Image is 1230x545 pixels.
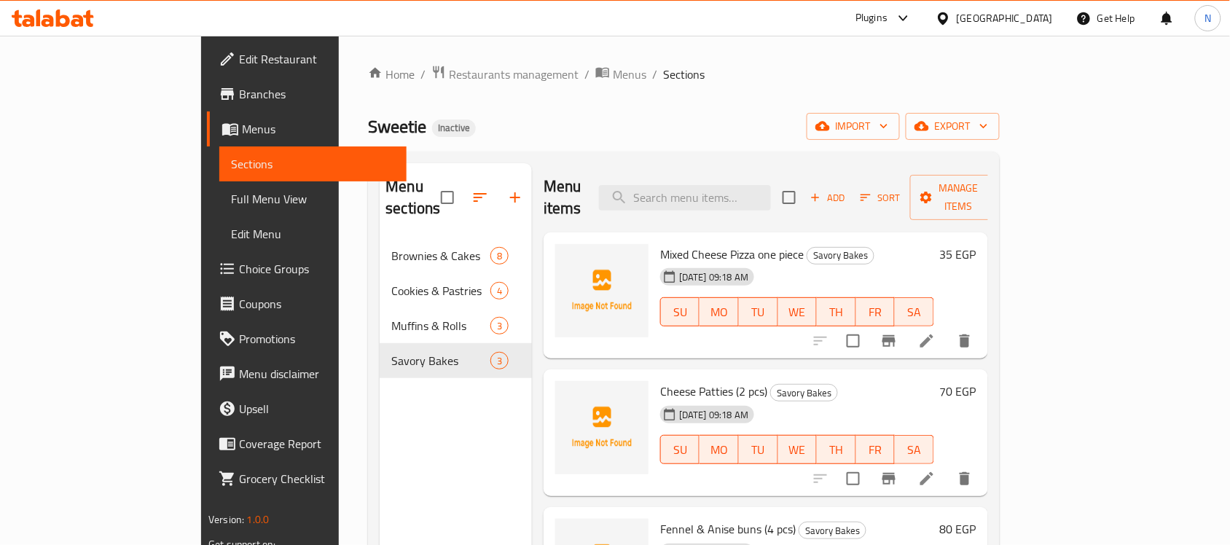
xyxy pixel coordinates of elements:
span: SA [901,302,928,323]
div: Brownies & Cakes8 [380,238,532,273]
span: TU [745,302,772,323]
span: SU [667,302,694,323]
h6: 80 EGP [940,519,976,539]
span: Cookies & Pastries [391,282,490,299]
button: WE [778,435,818,464]
button: FR [856,435,896,464]
span: Add item [804,187,851,209]
span: Sections [663,66,705,83]
button: Add section [498,180,533,215]
a: Menus [207,111,407,146]
button: SU [660,435,700,464]
a: Edit Menu [219,216,407,251]
input: search [599,185,771,211]
div: Muffins & Rolls [391,317,490,334]
span: Menus [613,66,646,83]
span: Mixed Cheese Pizza one piece [660,243,804,265]
div: items [490,352,509,369]
button: SA [895,435,934,464]
div: Plugins [855,9,888,27]
a: Branches [207,77,407,111]
span: SU [667,439,694,460]
span: Menus [242,120,395,138]
span: MO [705,439,733,460]
a: Edit Restaurant [207,42,407,77]
h2: Menu items [544,176,581,219]
span: Sort sections [463,180,498,215]
img: Mixed Cheese Pizza one piece [555,244,649,337]
button: delete [947,324,982,358]
button: Sort [857,187,904,209]
div: Savory Bakes [770,384,838,401]
span: Fennel & Anise buns (4 pcs) [660,518,796,540]
button: export [906,113,1000,140]
span: TH [823,439,850,460]
a: Edit menu item [918,470,936,487]
span: [DATE] 09:18 AM [673,270,754,284]
button: TU [739,297,778,326]
div: [GEOGRAPHIC_DATA] [957,10,1053,26]
div: Inactive [432,119,476,137]
span: Inactive [432,122,476,134]
a: Promotions [207,321,407,356]
div: Muffins & Rolls3 [380,308,532,343]
span: 4 [491,284,508,298]
span: Menu disclaimer [239,365,395,383]
span: Choice Groups [239,260,395,278]
span: Edit Menu [231,225,395,243]
span: Select to update [838,326,869,356]
span: Brownies & Cakes [391,247,490,264]
span: Select to update [838,463,869,494]
span: Sections [231,155,395,173]
div: Savory Bakes3 [380,343,532,378]
span: Manage items [922,179,996,216]
span: [DATE] 09:18 AM [673,408,754,422]
button: WE [778,297,818,326]
span: Coupons [239,295,395,313]
button: Add [804,187,851,209]
span: 8 [491,249,508,263]
button: delete [947,461,982,496]
a: Restaurants management [431,65,579,84]
a: Full Menu View [219,181,407,216]
button: TH [817,435,856,464]
button: MO [700,435,739,464]
div: Cookies & Pastries4 [380,273,532,308]
button: SU [660,297,700,326]
span: WE [784,439,812,460]
li: / [420,66,426,83]
button: Branch-specific-item [871,461,906,496]
a: Edit menu item [918,332,936,350]
span: 3 [491,354,508,368]
span: Sort items [851,187,910,209]
div: Savory Bakes [391,352,490,369]
nav: breadcrumb [368,65,999,84]
span: Grocery Checklist [239,470,395,487]
button: TH [817,297,856,326]
span: WE [784,302,812,323]
li: / [584,66,589,83]
img: Cheese Patties (2 pcs) [555,381,649,474]
span: 3 [491,319,508,333]
span: Upsell [239,400,395,417]
span: N [1204,10,1211,26]
a: Grocery Checklist [207,461,407,496]
button: Manage items [910,175,1008,220]
span: Edit Restaurant [239,50,395,68]
button: import [807,113,900,140]
button: MO [700,297,739,326]
span: MO [705,302,733,323]
span: Cheese Patties (2 pcs) [660,380,767,402]
div: Savory Bakes [799,522,866,539]
li: / [652,66,657,83]
span: Add [808,189,847,206]
a: Coupons [207,286,407,321]
span: TH [823,302,850,323]
button: SA [895,297,934,326]
button: Branch-specific-item [871,324,906,358]
span: Savory Bakes [807,247,874,264]
h2: Menu sections [385,176,440,219]
div: items [490,317,509,334]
